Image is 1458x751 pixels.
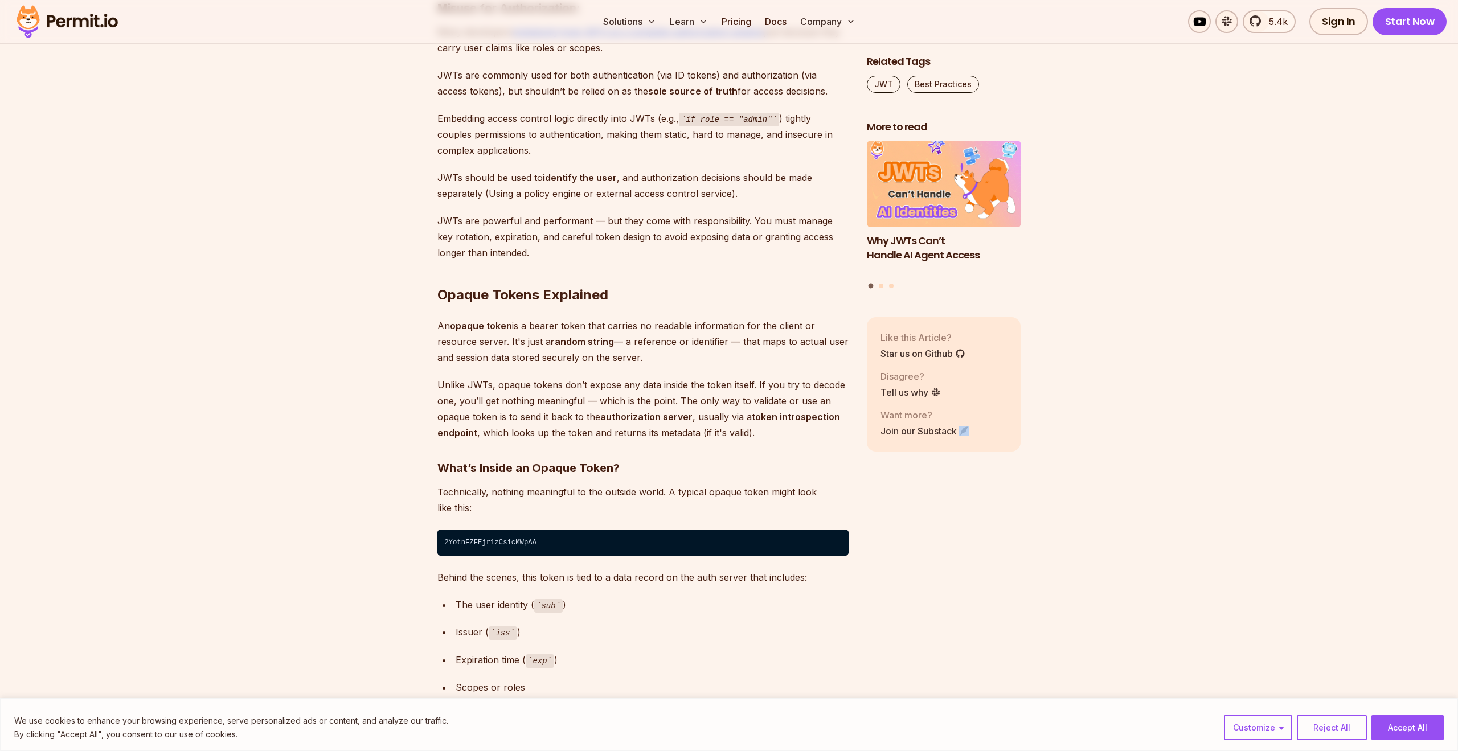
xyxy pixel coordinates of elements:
[456,597,849,613] div: The user identity ( )
[456,624,849,641] div: Issuer ( )
[437,240,849,304] h2: Opaque Tokens Explained
[1373,8,1447,35] a: Start Now
[551,336,614,347] strong: random string
[867,55,1021,69] h2: Related Tags
[867,141,1021,228] img: Why JWTs Can’t Handle AI Agent Access
[679,113,779,126] code: if role == "admin"
[526,654,554,668] code: exp
[880,424,969,438] a: Join our Substack
[648,85,738,97] strong: sole source of truth
[456,652,849,668] div: Expiration time ( )
[437,377,849,441] p: Unlike JWTs, opaque tokens don’t expose any data inside the token itself. If you try to decode on...
[867,120,1021,134] h2: More to read
[879,284,883,288] button: Go to slide 2
[665,10,712,33] button: Learn
[1371,715,1444,740] button: Accept All
[869,284,874,289] button: Go to slide 1
[437,569,849,585] p: Behind the scenes, this token is tied to a data record on the auth server that includes:
[880,331,965,344] p: Like this Article?
[1262,15,1288,28] span: 5.4k
[534,599,563,613] code: sub
[880,408,969,422] p: Want more?
[437,484,849,516] p: Technically, nothing meaningful to the outside world. A typical opaque token might look like this:
[796,10,860,33] button: Company
[880,385,941,399] a: Tell us why
[867,234,1021,262] h3: Why JWTs Can’t Handle AI Agent Access
[717,10,756,33] a: Pricing
[1224,715,1292,740] button: Customize
[889,284,894,288] button: Go to slide 3
[437,530,849,556] code: 2YotnFZFEjr1zCsicMWpAA
[867,76,900,93] a: JWT
[907,76,979,93] a: Best Practices
[867,141,1021,277] a: Why JWTs Can’t Handle AI Agent AccessWhy JWTs Can’t Handle AI Agent Access
[489,626,517,640] code: iss
[760,10,791,33] a: Docs
[1309,8,1368,35] a: Sign In
[456,679,849,695] div: Scopes or roles
[543,172,617,183] strong: identify the user
[880,370,941,383] p: Disagree?
[437,67,849,99] p: JWTs are commonly used for both authentication (via ID tokens) and authorization (via access toke...
[599,10,661,33] button: Solutions
[437,170,849,202] p: JWTs should be used to , and authorization decisions should be made separately (Using a policy en...
[11,2,123,41] img: Permit logo
[437,461,620,475] strong: What’s Inside an Opaque Token?
[437,318,849,366] p: An is a bearer token that carries no readable information for the client or resource server. It's...
[14,728,448,741] p: By clicking "Accept All", you consent to our use of cookies.
[600,411,693,422] strong: authorization server
[14,714,448,728] p: We use cookies to enhance your browsing experience, serve personalized ads or content, and analyz...
[450,320,512,331] strong: opaque token
[437,110,849,159] p: Embedding access control logic directly into JWTs (e.g., ) tightly couples permissions to authent...
[867,141,1021,277] li: 1 of 3
[880,347,965,360] a: Star us on Github
[1297,715,1367,740] button: Reject All
[437,213,849,261] p: JWTs are powerful and performant — but they come with responsibility. You must manage key rotatio...
[1243,10,1296,33] a: 5.4k
[867,141,1021,290] div: Posts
